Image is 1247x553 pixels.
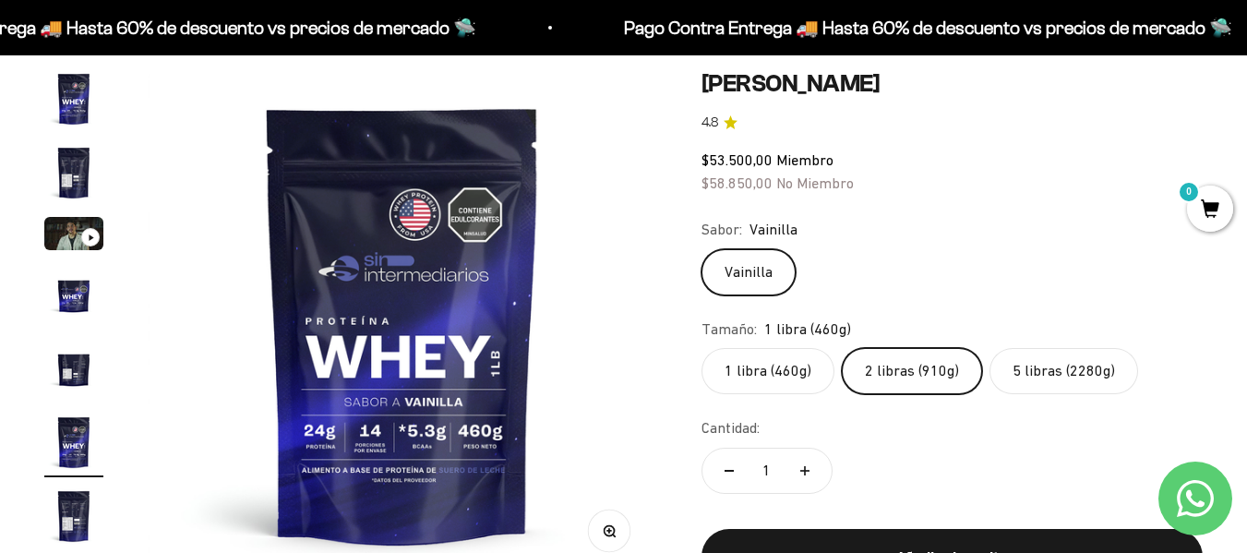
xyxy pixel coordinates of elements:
[44,413,103,477] button: Ir al artículo 6
[778,449,832,493] button: Aumentar cantidad
[1187,200,1233,221] a: 0
[44,265,103,324] img: Proteína Whey - Vainilla
[701,174,773,191] span: $58.850,00
[764,318,851,342] span: 1 libra (460g)
[44,339,103,398] img: Proteína Whey - Vainilla
[44,265,103,330] button: Ir al artículo 4
[702,449,756,493] button: Reducir cantidad
[44,69,103,128] img: Proteína Whey - Vainilla
[749,218,797,242] span: Vainilla
[701,318,757,342] legend: Tamaño:
[44,143,103,202] img: Proteína Whey - Vainilla
[44,339,103,403] button: Ir al artículo 5
[44,487,103,546] img: Proteína Whey - Vainilla
[701,69,1203,98] h1: [PERSON_NAME]
[701,416,760,440] label: Cantidad:
[776,151,833,168] span: Miembro
[701,113,1203,133] a: 4.84.8 de 5.0 estrellas
[44,217,103,256] button: Ir al artículo 3
[624,13,1232,42] p: Pago Contra Entrega 🚚 Hasta 60% de descuento vs precios de mercado 🛸
[701,151,773,168] span: $53.500,00
[701,218,742,242] legend: Sabor:
[44,413,103,472] img: Proteína Whey - Vainilla
[44,69,103,134] button: Ir al artículo 1
[44,487,103,551] button: Ir al artículo 7
[44,143,103,208] button: Ir al artículo 2
[701,113,718,133] span: 4.8
[1178,181,1200,203] mark: 0
[776,174,854,191] span: No Miembro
